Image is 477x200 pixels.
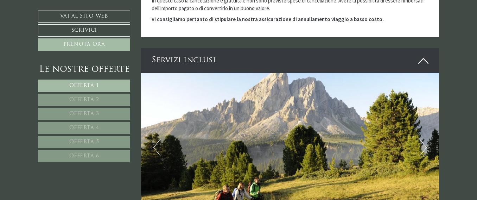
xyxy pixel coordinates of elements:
button: Next [419,139,427,156]
small: 18:54 [11,33,93,37]
strong: Vi consigliamo pertanto di stipulare la nostra assicurazione di annullamento viaggio a basso costo. [152,16,384,23]
div: Buon giorno, come possiamo aiutarla? [5,19,97,39]
div: Montis – Active Nature Spa [11,20,93,25]
span: Offerta 1 [69,83,99,88]
div: Le nostre offerte [38,63,130,76]
span: Offerta 6 [69,154,99,159]
a: Scrivici [38,24,130,37]
div: Servizi inclusi [141,48,439,73]
span: Offerta 4 [69,125,99,131]
span: Offerta 5 [69,139,99,145]
div: mercoledì [121,5,157,17]
a: Prenota ora [38,38,130,51]
span: Offerta 3 [69,111,99,117]
a: Vai al sito web [38,11,130,23]
button: Invia [239,186,278,198]
span: Offerta 2 [69,97,99,102]
button: Previous [153,139,161,156]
